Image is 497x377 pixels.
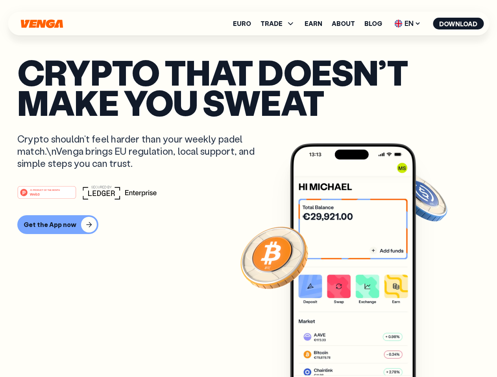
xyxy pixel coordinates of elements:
a: Get the App now [17,215,480,234]
a: Earn [305,20,322,27]
a: Blog [364,20,382,27]
span: EN [392,17,423,30]
img: USDC coin [392,169,449,225]
tspan: #1 PRODUCT OF THE MONTH [30,188,60,191]
div: Get the App now [24,221,76,229]
span: TRADE [261,20,283,27]
button: Get the App now [17,215,98,234]
a: Euro [233,20,251,27]
img: Bitcoin [239,222,310,293]
svg: Home [20,19,64,28]
a: #1 PRODUCT OF THE MONTHWeb3 [17,190,76,201]
p: Crypto that doesn’t make you sweat [17,57,480,117]
p: Crypto shouldn’t feel harder than your weekly padel match.\nVenga brings EU regulation, local sup... [17,133,266,170]
button: Download [433,18,484,29]
a: About [332,20,355,27]
tspan: Web3 [30,192,40,196]
img: flag-uk [394,20,402,27]
span: TRADE [261,19,295,28]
